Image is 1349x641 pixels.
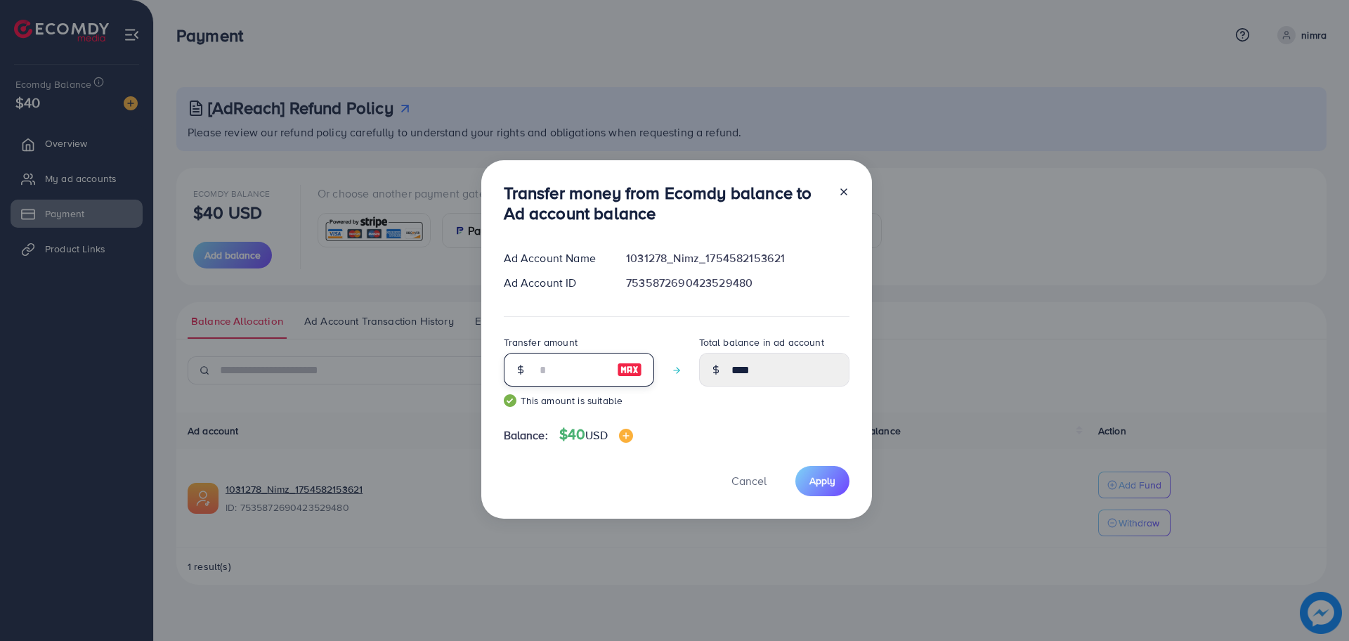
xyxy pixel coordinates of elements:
label: Transfer amount [504,335,578,349]
span: Cancel [731,473,767,488]
img: image [617,361,642,378]
div: 7535872690423529480 [615,275,860,291]
span: Apply [809,474,835,488]
button: Cancel [714,466,784,496]
h4: $40 [559,426,633,443]
img: guide [504,394,516,407]
h3: Transfer money from Ecomdy balance to Ad account balance [504,183,827,224]
span: Balance: [504,427,548,443]
label: Total balance in ad account [699,335,824,349]
div: Ad Account ID [493,275,615,291]
div: Ad Account Name [493,250,615,266]
small: This amount is suitable [504,394,654,408]
img: image [619,429,633,443]
div: 1031278_Nimz_1754582153621 [615,250,860,266]
button: Apply [795,466,849,496]
span: USD [585,427,607,443]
